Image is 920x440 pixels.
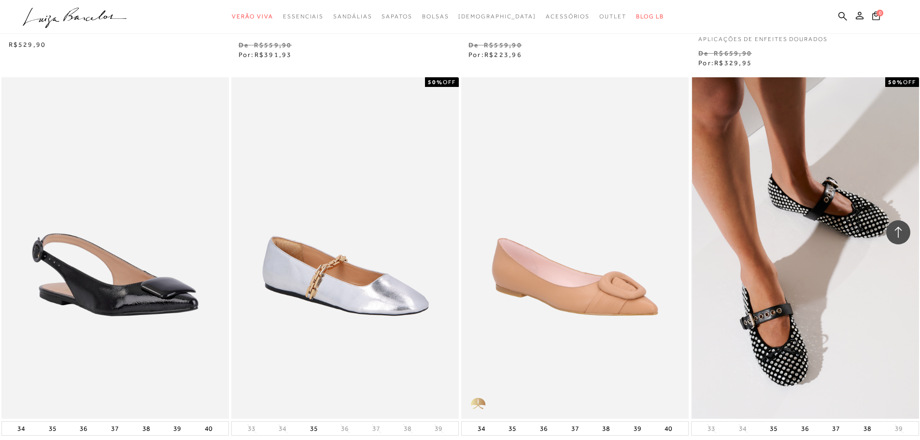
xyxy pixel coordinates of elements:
[714,49,752,57] small: R$659,90
[568,422,582,435] button: 37
[170,422,184,435] button: 39
[283,13,324,20] span: Essenciais
[506,422,519,435] button: 35
[599,8,626,26] a: categoryNavScreenReaderText
[428,79,443,85] strong: 50%
[338,424,352,433] button: 36
[877,10,883,16] span: 0
[232,79,458,417] img: SAPATILHA MARY JANE DE CORRENTES EM METALIZADO PRATA
[484,51,522,58] span: R$223,96
[892,424,906,433] button: 39
[546,8,590,26] a: categoryNavScreenReaderText
[255,51,292,58] span: R$391,93
[245,424,258,433] button: 33
[458,8,536,26] a: noSubCategoriesText
[46,422,59,435] button: 35
[888,79,903,85] strong: 50%
[631,422,644,435] button: 39
[2,79,228,417] a: SAPATILHA AVIAMENTO FRONTAL PRETO SAPATILHA AVIAMENTO FRONTAL PRETO
[698,59,752,67] span: Por:
[767,422,780,435] button: 35
[140,422,153,435] button: 38
[232,8,273,26] a: categoryNavScreenReaderText
[108,422,122,435] button: 37
[462,79,688,417] img: SAPATILHA EM COURO BEGE BLUSH COM ENFEITE ACOLCHOADO
[599,13,626,20] span: Outlet
[861,422,874,435] button: 38
[692,79,918,417] a: SAPATILHA MARY JANE COM TIRA DE ILHOSES EM COURO PRETO E APLICAÇÃO DE CRISTAIS
[254,41,292,49] small: R$559,90
[599,422,613,435] button: 38
[705,424,718,433] button: 33
[698,49,708,57] small: De
[484,41,522,49] small: R$559,90
[461,390,495,419] img: golden_caliandra_v6.png
[903,79,916,85] span: OFF
[239,51,292,58] span: Por:
[546,13,590,20] span: Acessórios
[662,422,675,435] button: 40
[869,11,883,24] button: 0
[276,424,289,433] button: 34
[333,13,372,20] span: Sandálias
[422,8,449,26] a: categoryNavScreenReaderText
[468,51,522,58] span: Por:
[537,422,551,435] button: 36
[458,13,536,20] span: [DEMOGRAPHIC_DATA]
[798,422,812,435] button: 36
[401,424,414,433] button: 38
[468,41,479,49] small: De
[462,79,688,417] a: SAPATILHA EM COURO BEGE BLUSH COM ENFEITE ACOLCHOADO SAPATILHA EM COURO BEGE BLUSH COM ENFEITE AC...
[422,13,449,20] span: Bolsas
[692,77,919,419] img: SAPATILHA MARY JANE COM TIRA DE ILHOSES EM COURO PRETO E APLICAÇÃO DE CRISTAIS
[232,79,458,417] a: SAPATILHA MARY JANE DE CORRENTES EM METALIZADO PRATA SAPATILHA MARY JANE DE CORRENTES EM METALIZA...
[202,422,215,435] button: 40
[714,59,752,67] span: R$329,95
[307,422,321,435] button: 35
[239,41,249,49] small: De
[382,13,412,20] span: Sapatos
[77,422,90,435] button: 36
[636,13,664,20] span: BLOG LB
[9,41,46,48] span: R$529,90
[432,424,445,433] button: 39
[636,8,664,26] a: BLOG LB
[283,8,324,26] a: categoryNavScreenReaderText
[2,79,228,417] img: SAPATILHA AVIAMENTO FRONTAL PRETO
[369,424,383,433] button: 37
[333,8,372,26] a: categoryNavScreenReaderText
[232,13,273,20] span: Verão Viva
[736,424,750,433] button: 34
[829,422,843,435] button: 37
[382,8,412,26] a: categoryNavScreenReaderText
[14,422,28,435] button: 34
[443,79,456,85] span: OFF
[475,422,488,435] button: 34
